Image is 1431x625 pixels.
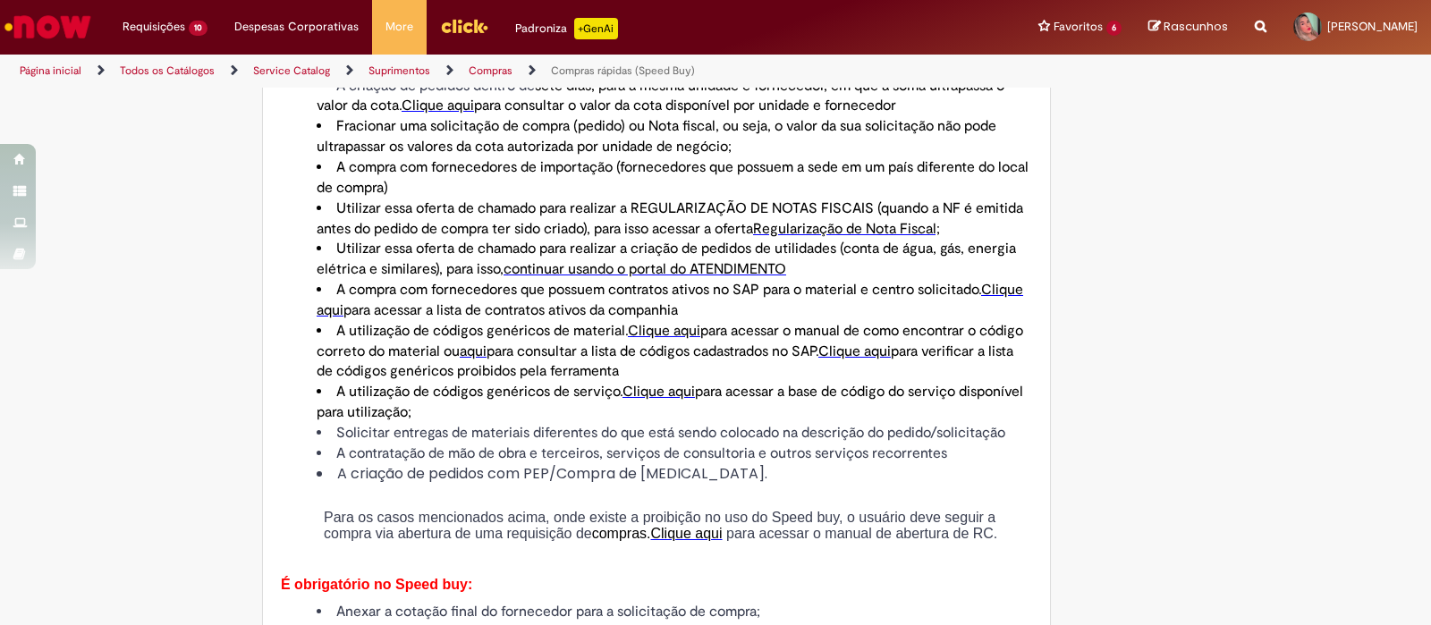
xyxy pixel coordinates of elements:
[317,198,1032,240] li: Utilizar essa oferta de chamado para realizar a REGULARIZAÇÃO DE NOTAS FISCAIS (quando a NF é emi...
[622,383,695,401] a: Clique aqui
[651,526,723,541] span: Clique aqui
[317,602,1032,622] li: Anexar a cotação final do fornecedor para a solicitação de compra;
[460,342,487,360] a: aqui
[1054,18,1103,36] span: Favoritos
[317,77,1004,115] span: sete dias, para a mesma unidade e fornecedor, em que a soma ultrapassa o valor da cota.
[317,157,1032,198] li: A compra com fornecedores de importação (fornecedores que possuem a sede em um país diferente do ...
[317,382,1032,423] li: A utilização de códigos genéricos de serviço.
[504,260,786,278] a: continuar usando o portal do ATENDIMENTO
[1106,21,1122,36] span: 6
[651,527,723,541] a: Clique aqui
[13,55,941,88] ul: Trilhas de página
[1164,18,1228,35] span: Rascunhos
[753,220,940,238] a: Regularização de Nota Fiscal;
[726,526,997,541] span: para acessar o manual de abertura de RC.
[440,13,488,39] img: click_logo_yellow_360x200.png
[317,423,1032,443] li: Solicitar entregas de materiais diferentes do que está sendo colocado na descrição do pedido/soli...
[120,63,215,78] a: Todos os Catálogos
[592,526,651,541] span: compras.
[317,443,1032,464] li: A contratação de mão de obra e terceiros, serviços de consultoria e outros serviços recorrentes
[818,342,891,360] a: Clique aqui
[574,18,618,39] p: +GenAi
[281,577,472,592] span: É obrigatório no Speed buy:
[343,301,678,319] span: para acessar a lista de contratos ativos da companhia
[317,464,1032,485] li: A criação de pedidos com PEP/Compra de [MEDICAL_DATA].
[317,239,1032,280] li: Utilizar essa oferta de chamado para realizar a criação de pedidos de utilidades (conta de água, ...
[189,21,207,36] span: 10
[2,9,94,45] img: ServiceNow
[234,18,359,36] span: Despesas Corporativas
[253,63,330,78] a: Service Catalog
[469,63,512,78] a: Compras
[515,18,618,39] div: Padroniza
[20,63,81,78] a: Página inicial
[317,280,1032,321] li: A compra com fornecedores que possuem contratos ativos no SAP para o material e centro solicitado.
[487,342,818,360] span: para consultar a lista de códigos cadastrados no SAP.
[123,18,185,36] span: Requisições
[317,342,1013,381] span: para verificar a lista de códigos genéricos proibidos pela ferramenta
[317,76,1032,117] li: A criação de pedidos dentro de
[324,510,995,541] span: Para os casos mencionados acima, onde existe a proibição no uso do Speed buy, o usuário deve segu...
[317,321,1032,383] li: A utilização de códigos genéricos de material.
[368,63,430,78] a: Suprimentos
[317,281,1023,319] a: Clique aqui
[385,18,413,36] span: More
[1327,19,1418,34] span: [PERSON_NAME]
[402,97,474,114] a: Clique aqui
[1148,19,1228,36] a: Rascunhos
[317,116,1032,157] li: Fracionar uma solicitação de compra (pedido) ou Nota fiscal, ou seja, o valor da sua solicitação ...
[551,63,695,78] a: Compras rápidas (Speed Buy)
[628,322,700,340] a: Clique aqui
[474,97,896,114] span: para consultar o valor da cota disponível por unidade e fornecedor
[317,322,1023,360] span: para acessar o manual de como encontrar o código correto do material ou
